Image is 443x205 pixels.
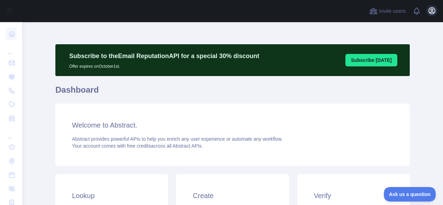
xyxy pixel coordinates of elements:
[345,54,397,66] button: Subscribe [DATE]
[314,191,393,201] h3: Verify
[72,120,393,130] h3: Welcome to Abstract.
[55,84,410,101] h1: Dashboard
[379,7,406,15] span: Invite users
[69,51,259,61] p: Subscribe to the Email Reputation API for a special 30 % discount
[69,61,259,69] p: Offer expires on October 1st.
[6,41,17,55] div: ...
[193,191,272,201] h3: Create
[368,6,407,17] button: Invite users
[127,143,151,149] span: free credits
[72,191,151,201] h3: Lookup
[6,126,17,140] div: ...
[72,143,203,149] span: Your account comes with across all Abstract APIs.
[384,187,436,202] iframe: Toggle Customer Support
[72,136,283,142] span: Abstract provides powerful APIs to help you enrich any user experience or automate any workflow.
